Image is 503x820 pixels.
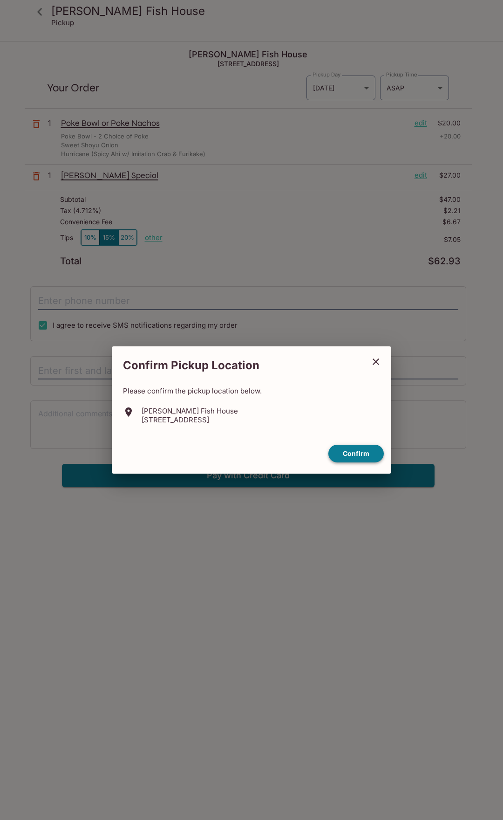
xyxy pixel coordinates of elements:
p: Please confirm the pickup location below. [123,386,380,395]
h2: Confirm Pickup Location [112,354,364,377]
p: [STREET_ADDRESS] [142,415,238,424]
button: confirm [328,445,384,463]
p: [PERSON_NAME] Fish House [142,407,238,415]
button: close [364,350,387,373]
